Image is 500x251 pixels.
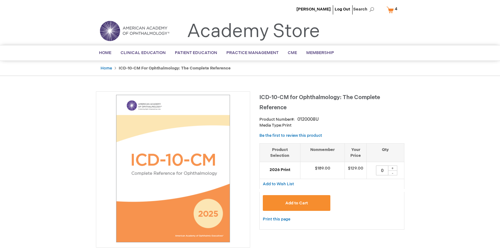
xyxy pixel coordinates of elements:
[226,50,279,55] span: Practice Management
[263,215,290,223] a: Print this page
[259,117,295,122] strong: Product Number
[263,181,294,186] a: Add to Wish List
[388,165,397,171] div: +
[99,50,111,55] span: Home
[119,66,231,71] strong: ICD-10-CM for Ophthalmology: The Complete Reference
[285,201,308,206] span: Add to Cart
[288,50,297,55] span: CME
[259,133,322,138] a: Be the first to review this product
[175,50,217,55] span: Patient Education
[367,143,404,162] th: Qty
[101,66,112,71] a: Home
[335,7,350,12] a: Log Out
[297,116,319,123] div: 0120008U
[353,3,377,15] span: Search
[300,143,345,162] th: Nonmember
[187,20,320,43] a: Academy Store
[376,165,388,175] input: Qty
[263,195,331,211] button: Add to Cart
[263,167,297,173] strong: 2026 Print
[345,143,367,162] th: Your Price
[395,6,397,11] span: 4
[296,7,331,12] a: [PERSON_NAME]
[121,50,166,55] span: Clinical Education
[260,143,300,162] th: Product Selection
[385,4,401,15] a: 4
[99,95,247,242] img: ICD-10-CM for Ophthalmology: The Complete Reference
[259,123,282,128] strong: Media Type:
[306,50,334,55] span: Membership
[259,94,380,111] span: ICD-10-CM for Ophthalmology: The Complete Reference
[300,162,345,179] td: $189.00
[259,123,404,128] p: Print
[345,162,367,179] td: $129.00
[388,170,397,175] div: -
